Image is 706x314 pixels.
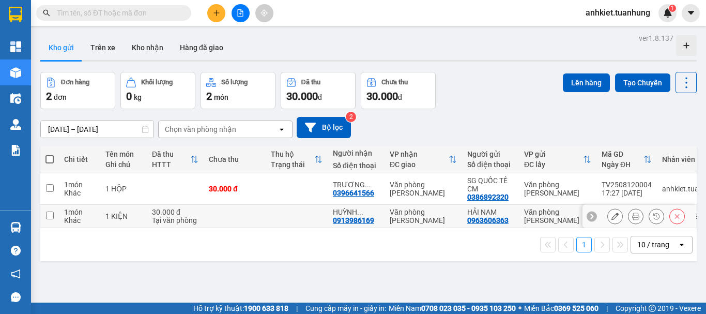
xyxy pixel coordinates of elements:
[126,90,132,102] span: 0
[172,35,232,60] button: Hàng đã giao
[663,8,672,18] img: icon-new-feature
[333,216,374,225] div: 0913986169
[390,208,457,225] div: Văn phòng [PERSON_NAME]
[602,189,652,197] div: 17:27 [DATE]
[147,146,204,173] th: Toggle SortBy
[577,6,658,19] span: anhkiet.tuanhung
[10,222,21,233] img: warehouse-icon
[524,160,583,169] div: ĐC lấy
[524,150,583,158] div: VP gửi
[41,121,154,138] input: Select a date range.
[346,112,356,122] sup: 2
[244,304,288,312] strong: 1900 633 818
[152,216,198,225] div: Tại văn phòng
[286,90,318,102] span: 30.000
[9,7,22,22] img: logo-vxr
[82,35,124,60] button: Trên xe
[64,189,95,197] div: Khác
[398,93,402,101] span: đ
[10,93,21,104] img: warehouse-icon
[333,161,379,170] div: Số điện thoại
[467,208,514,216] div: HẢI NAM
[361,72,436,109] button: Chưa thu30.000đ
[467,216,509,225] div: 0963606363
[11,246,21,256] span: question-circle
[389,303,516,314] span: Miền Nam
[563,73,610,92] button: Lên hàng
[467,150,514,158] div: Người gửi
[576,237,592,252] button: 1
[141,79,173,86] div: Khối lượng
[333,149,379,157] div: Người nhận
[165,124,236,134] div: Chọn văn phòng nhận
[366,90,398,102] span: 30.000
[10,145,21,156] img: solution-icon
[232,4,250,22] button: file-add
[686,8,696,18] span: caret-down
[669,5,676,12] sup: 1
[237,9,244,17] span: file-add
[10,119,21,130] img: warehouse-icon
[519,146,596,173] th: Toggle SortBy
[40,72,115,109] button: Đơn hàng2đơn
[602,181,652,189] div: TV2508120004
[266,146,328,173] th: Toggle SortBy
[10,67,21,78] img: warehouse-icon
[524,181,591,197] div: Văn phòng [PERSON_NAME]
[206,90,212,102] span: 2
[213,9,220,17] span: plus
[297,117,351,138] button: Bộ lọc
[11,292,21,302] span: message
[64,208,95,216] div: 1 món
[209,155,260,163] div: Chưa thu
[10,41,21,52] img: dashboard-icon
[421,304,516,312] strong: 0708 023 035 - 0935 103 250
[193,303,288,314] span: Hỗ trợ kỹ thuật:
[255,4,273,22] button: aim
[57,7,179,19] input: Tìm tên, số ĐT hoặc mã đơn
[64,155,95,163] div: Chi tiết
[602,150,643,158] div: Mã GD
[676,35,697,56] div: Tạo kho hàng mới
[678,241,686,249] svg: open
[271,160,314,169] div: Trạng thái
[281,72,356,109] button: Đã thu30.000đ
[214,93,228,101] span: món
[518,306,521,310] span: ⚪️
[524,208,591,225] div: Văn phòng [PERSON_NAME]
[639,33,673,44] div: ver 1.8.137
[467,176,514,193] div: SG QUỐC TẾ CM
[596,146,657,173] th: Toggle SortBy
[54,93,67,101] span: đơn
[152,160,190,169] div: HTTT
[301,79,320,86] div: Đã thu
[333,208,379,216] div: HUỲNH HƯƠNG
[260,9,268,17] span: aim
[390,160,449,169] div: ĐC giao
[124,35,172,60] button: Kho nhận
[40,35,82,60] button: Kho gửi
[357,208,363,216] span: ...
[61,79,89,86] div: Đơn hàng
[209,185,260,193] div: 30.000 đ
[670,5,674,12] span: 1
[105,185,142,193] div: 1 HỘP
[201,72,275,109] button: Số lượng2món
[46,90,52,102] span: 2
[365,181,371,189] span: ...
[43,9,50,17] span: search
[11,269,21,279] span: notification
[467,160,514,169] div: Số điện thoại
[649,305,656,312] span: copyright
[105,150,142,158] div: Tên món
[207,4,225,22] button: plus
[278,125,286,133] svg: open
[64,181,95,189] div: 1 món
[152,208,198,216] div: 30.000 đ
[105,212,142,220] div: 1 KIỆN
[134,93,142,101] span: kg
[390,150,449,158] div: VP nhận
[682,4,700,22] button: caret-down
[152,150,190,158] div: Đã thu
[385,146,462,173] th: Toggle SortBy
